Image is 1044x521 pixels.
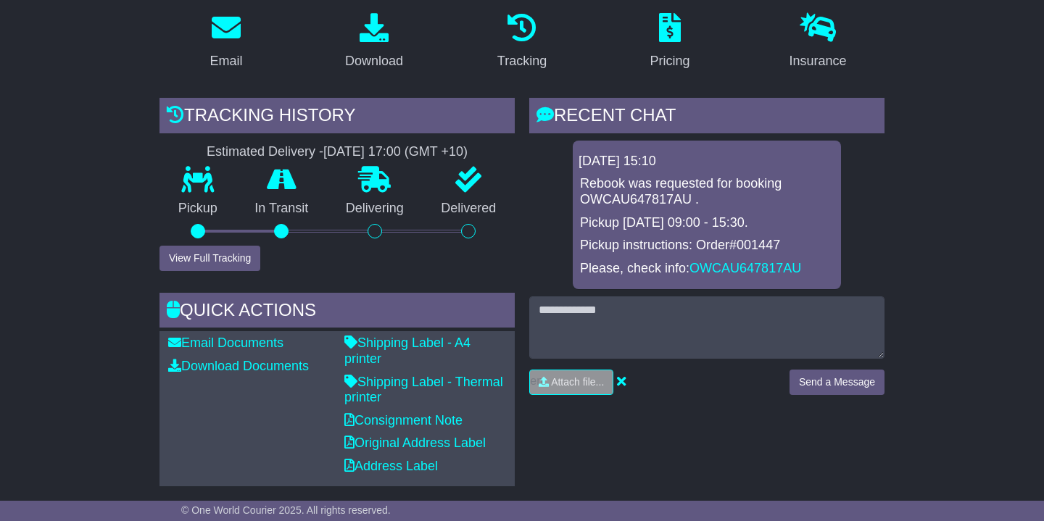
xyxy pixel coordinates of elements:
[529,98,884,137] div: RECENT CHAT
[168,335,283,350] a: Email Documents
[181,504,391,516] span: © One World Courier 2025. All rights reserved.
[159,293,515,332] div: Quick Actions
[168,359,309,373] a: Download Documents
[236,201,328,217] p: In Transit
[580,176,834,207] p: Rebook was requested for booking OWCAU647817AU .
[336,8,413,76] a: Download
[159,144,515,160] div: Estimated Delivery -
[344,375,503,405] a: Shipping Label - Thermal printer
[650,51,689,71] div: Pricing
[344,335,471,366] a: Shipping Label - A4 printer
[323,144,468,160] div: [DATE] 17:00 (GMT +10)
[790,370,884,395] button: Send a Message
[423,201,515,217] p: Delivered
[159,98,515,137] div: Tracking history
[344,459,438,473] a: Address Label
[344,435,486,450] a: Original Address Label
[689,261,801,275] a: OWCAU647817AU
[789,51,846,71] div: Insurance
[579,154,835,170] div: [DATE] 15:10
[497,51,547,71] div: Tracking
[640,8,699,76] a: Pricing
[159,201,236,217] p: Pickup
[200,8,252,76] a: Email
[327,201,423,217] p: Delivering
[580,238,834,254] p: Pickup instructions: Order#001447
[580,215,834,231] p: Pickup [DATE] 09:00 - 15:30.
[210,51,242,71] div: Email
[159,246,260,271] button: View Full Tracking
[580,261,834,277] p: Please, check info:
[488,8,556,76] a: Tracking
[345,51,403,71] div: Download
[344,413,463,428] a: Consignment Note
[779,8,855,76] a: Insurance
